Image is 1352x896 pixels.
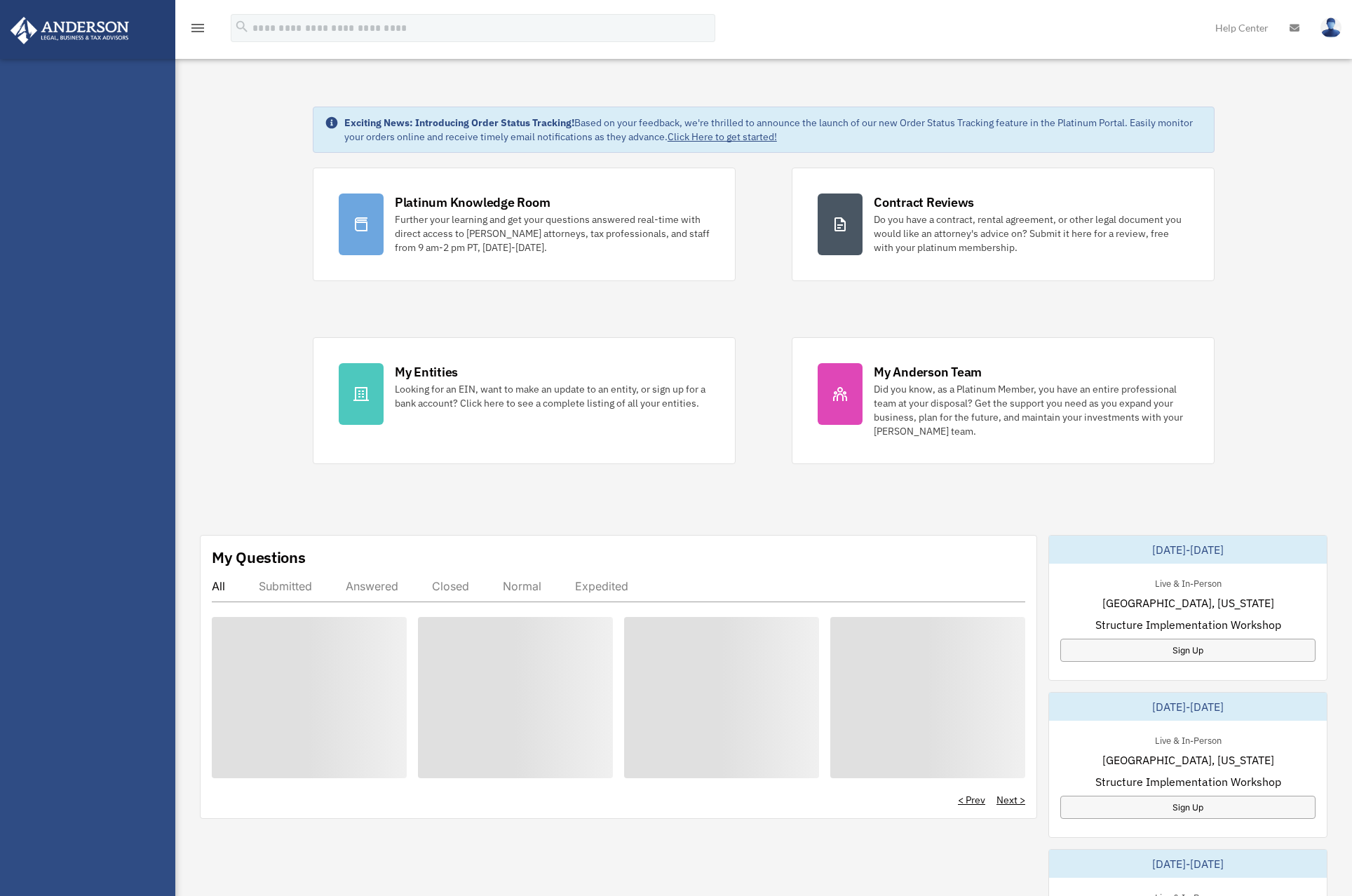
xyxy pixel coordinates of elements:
[1320,18,1341,38] img: User Pic
[1144,575,1233,590] div: Live & In-Person
[1102,752,1274,768] span: [GEOGRAPHIC_DATA], [US_STATE]
[874,212,1189,254] div: Do you have a contract, rental agreement, or other legal document you would like an attorney's ad...
[344,116,1203,144] div: Based on your feedback, we're thrilled to announce the launch of our new Order Status Tracking fe...
[503,579,541,593] div: Normal
[1049,693,1327,721] div: [DATE]-[DATE]
[1102,595,1274,611] span: [GEOGRAPHIC_DATA], [US_STATE]
[234,19,250,34] i: search
[346,579,398,593] div: Answered
[874,194,974,211] div: Contract Reviews
[874,363,982,381] div: My Anderson Team
[1049,536,1327,564] div: [DATE]-[DATE]
[1049,850,1327,878] div: [DATE]-[DATE]
[395,382,710,410] div: Looking for an EIN, want to make an update to an entity, or sign up for a bank account? Click her...
[668,130,777,143] a: Click Here to get started!
[212,579,225,593] div: All
[6,17,133,44] img: Anderson Advisors Platinum Portal
[395,212,710,254] div: Further your learning and get your questions answered real-time with direct access to [PERSON_NAM...
[958,793,985,807] a: < Prev
[189,25,206,36] a: menu
[996,793,1025,807] a: Next >
[212,547,306,568] div: My Questions
[792,337,1215,464] a: My Anderson Team Did you know, as a Platinum Member, you have an entire professional team at your...
[313,337,736,464] a: My Entities Looking for an EIN, want to make an update to an entity, or sign up for a bank accoun...
[874,382,1189,438] div: Did you know, as a Platinum Member, you have an entire professional team at your disposal? Get th...
[1095,616,1281,633] span: Structure Implementation Workshop
[1060,796,1316,819] a: Sign Up
[432,579,469,593] div: Closed
[395,363,458,381] div: My Entities
[575,579,628,593] div: Expedited
[189,20,206,36] i: menu
[1060,639,1316,662] a: Sign Up
[1095,773,1281,790] span: Structure Implementation Workshop
[313,168,736,281] a: Platinum Knowledge Room Further your learning and get your questions answered real-time with dire...
[792,168,1215,281] a: Contract Reviews Do you have a contract, rental agreement, or other legal document you would like...
[344,116,574,129] strong: Exciting News: Introducing Order Status Tracking!
[395,194,550,211] div: Platinum Knowledge Room
[1144,732,1233,747] div: Live & In-Person
[259,579,312,593] div: Submitted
